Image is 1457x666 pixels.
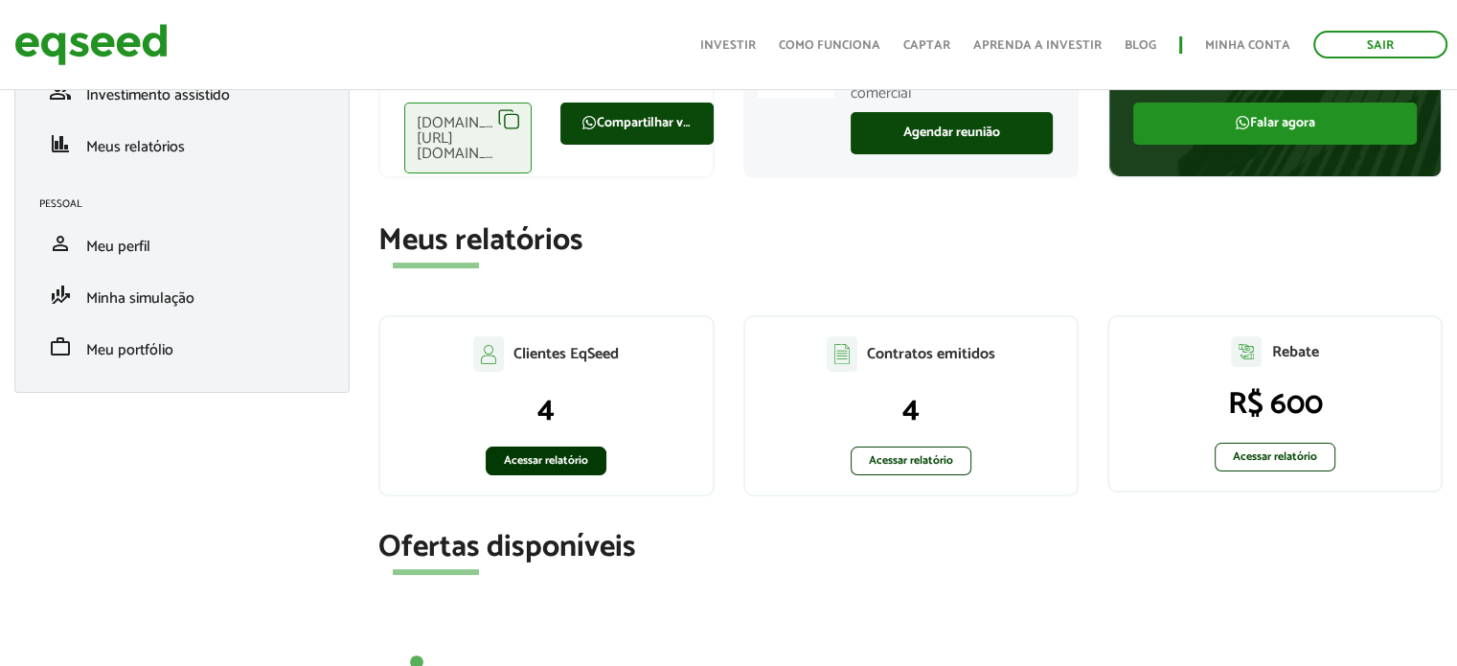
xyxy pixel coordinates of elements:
img: agent-contratos.svg [827,336,857,372]
span: work [49,335,72,358]
img: FaWhatsapp.svg [1235,115,1250,130]
a: groupInvestimento assistido [39,80,325,103]
a: Falar agora [1133,103,1417,145]
a: Sair [1313,31,1447,58]
p: Especialistas prontos para apoiar você no seu processo comercial [851,47,1053,103]
a: Acessar relatório [851,447,971,475]
a: Acessar relatório [486,447,606,475]
a: Como funciona [779,39,880,52]
div: [DOMAIN_NAME][URL][DOMAIN_NAME] [404,103,532,173]
img: FaWhatsapp.svg [581,115,597,130]
a: Minha conta [1205,39,1290,52]
h2: Meus relatórios [378,224,1443,258]
p: Compartilhe com seus clientes e receba sua comissão corretamente [404,56,688,92]
li: Investimento assistido [25,66,339,118]
li: Meu perfil [25,218,339,269]
p: Tire todas as suas dúvidas sobre o processo de investimento [1133,56,1417,92]
span: Minha simulação [86,286,194,311]
span: Meu perfil [86,234,150,260]
a: workMeu portfólio [39,335,325,358]
a: Compartilhar via WhatsApp [560,103,714,145]
p: 4 [399,391,693,427]
img: EqSeed [14,19,168,70]
a: personMeu perfil [39,232,325,255]
a: Captar [903,39,950,52]
span: Meu portfólio [86,337,173,363]
p: 4 [764,391,1058,427]
span: person [49,232,72,255]
p: Contratos emitidos [867,345,995,363]
a: Investir [700,39,756,52]
h2: Pessoal [39,198,339,210]
span: Investimento assistido [86,82,230,108]
a: Agendar reunião [851,112,1053,154]
a: financeMeus relatórios [39,132,325,155]
img: agent-relatorio.svg [1231,336,1262,367]
a: Aprenda a investir [973,39,1102,52]
li: Meu portfólio [25,321,339,373]
a: Acessar relatório [1215,443,1335,471]
span: finance_mode [49,284,72,307]
a: Blog [1125,39,1156,52]
img: agent-clientes.svg [473,336,504,371]
p: Clientes EqSeed [513,345,619,363]
span: Meus relatórios [86,134,185,160]
span: group [49,80,72,103]
span: finance [49,132,72,155]
h2: Ofertas disponíveis [378,531,1443,564]
p: R$ 600 [1128,386,1422,423]
a: finance_modeMinha simulação [39,284,325,307]
li: Meus relatórios [25,118,339,170]
p: Rebate [1271,343,1318,361]
li: Minha simulação [25,269,339,321]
